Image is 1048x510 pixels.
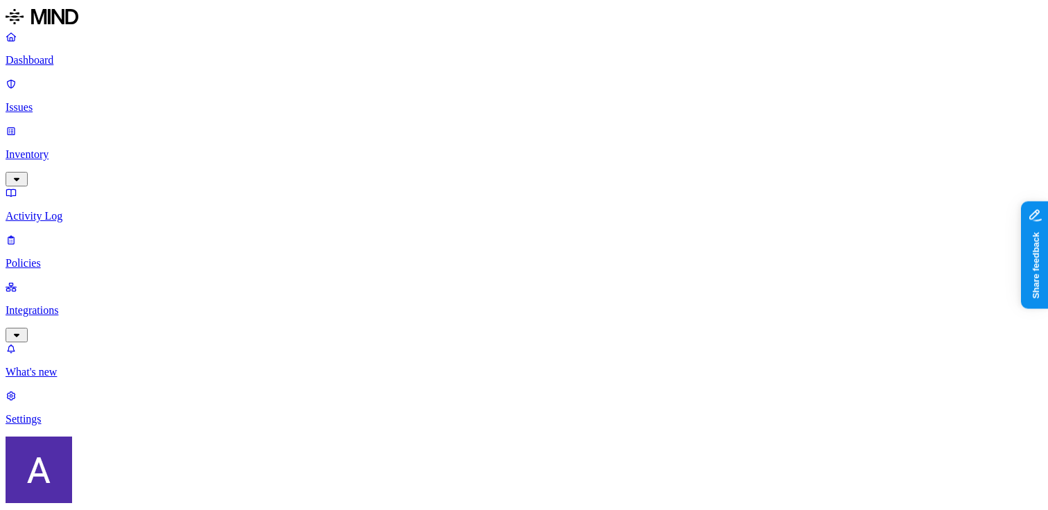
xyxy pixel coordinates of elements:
[6,6,1042,30] a: MIND
[6,54,1042,67] p: Dashboard
[6,281,1042,340] a: Integrations
[6,366,1042,378] p: What's new
[6,257,1042,270] p: Policies
[6,125,1042,184] a: Inventory
[6,148,1042,161] p: Inventory
[6,389,1042,425] a: Settings
[6,304,1042,317] p: Integrations
[6,342,1042,378] a: What's new
[6,30,1042,67] a: Dashboard
[6,186,1042,222] a: Activity Log
[6,234,1042,270] a: Policies
[6,101,1042,114] p: Issues
[6,437,72,503] img: Avigail Bronznick
[6,78,1042,114] a: Issues
[6,210,1042,222] p: Activity Log
[6,413,1042,425] p: Settings
[6,6,78,28] img: MIND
